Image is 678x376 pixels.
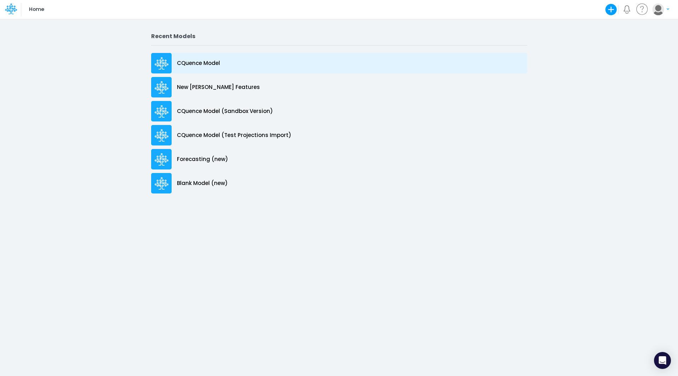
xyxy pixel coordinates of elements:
p: Blank Model (new) [177,179,228,187]
a: Forecasting (new) [151,147,527,171]
h2: Recent Models [151,33,527,40]
p: CQuence Model [177,59,220,67]
a: Blank Model (new) [151,171,527,195]
p: CQuence Model (Sandbox Version) [177,107,273,115]
a: CQuence Model (Sandbox Version) [151,99,527,123]
p: Home [29,6,44,13]
div: Open Intercom Messenger [654,352,671,369]
a: New [PERSON_NAME] Features [151,75,527,99]
p: New [PERSON_NAME] Features [177,83,260,91]
p: Forecasting (new) [177,155,228,163]
a: CQuence Model [151,51,527,75]
p: CQuence Model (Test Projections Import) [177,131,291,139]
a: CQuence Model (Test Projections Import) [151,123,527,147]
a: Notifications [623,5,631,13]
